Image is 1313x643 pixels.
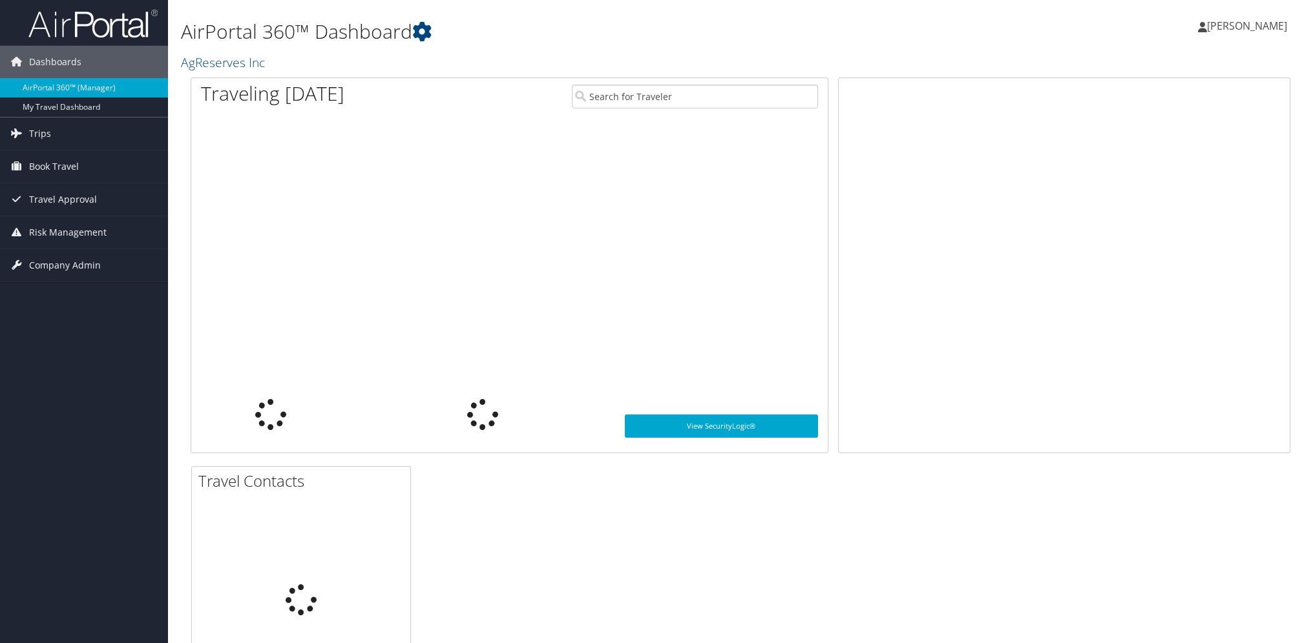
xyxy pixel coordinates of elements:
[1198,6,1300,45] a: [PERSON_NAME]
[201,80,344,107] h1: Traveling [DATE]
[29,117,51,150] span: Trips
[625,414,817,438] a: View SecurityLogic®
[29,183,97,216] span: Travel Approval
[29,46,81,78] span: Dashboards
[198,470,410,492] h2: Travel Contacts
[181,18,927,45] h1: AirPortal 360™ Dashboard
[572,85,817,108] input: Search for Traveler
[1207,19,1287,33] span: [PERSON_NAME]
[181,54,268,71] a: AgReserves Inc
[29,150,79,183] span: Book Travel
[29,249,101,281] span: Company Admin
[29,216,107,249] span: Risk Management
[28,8,158,39] img: airportal-logo.png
